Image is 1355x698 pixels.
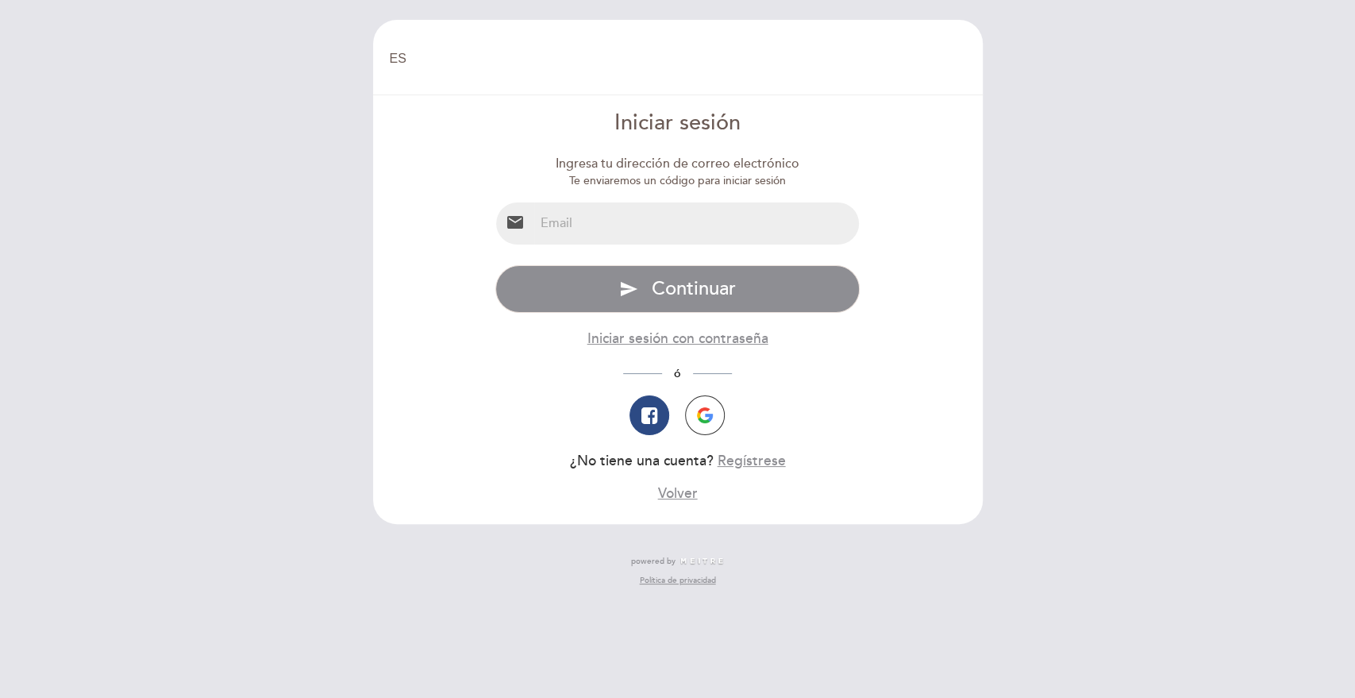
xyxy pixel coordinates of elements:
a: Política de privacidad [639,575,715,586]
img: MEITRE [679,557,725,565]
button: Iniciar sesión con contraseña [587,329,768,349]
span: powered by [631,556,676,567]
div: Iniciar sesión [495,108,860,139]
div: Ingresa tu dirección de correo electrónico [495,155,860,173]
button: send Continuar [495,265,860,313]
input: Email [534,202,859,245]
i: send [619,280,638,299]
img: icon-google.png [697,407,713,423]
div: Te enviaremos un código para iniciar sesión [495,173,860,189]
button: Volver [657,484,697,503]
a: powered by [631,556,725,567]
i: email [506,213,525,232]
span: Continuar [652,277,736,300]
span: ¿No tiene una cuenta? [569,453,713,469]
button: Regístrese [717,451,785,471]
span: ó [662,367,693,380]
